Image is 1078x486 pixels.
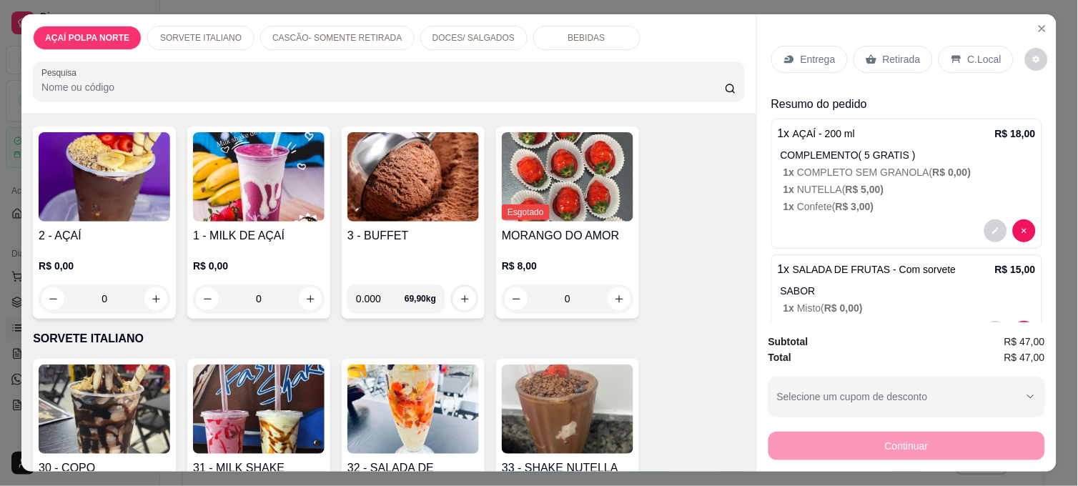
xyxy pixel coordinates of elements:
img: product-image [502,132,633,222]
span: Esgotado [502,204,550,220]
button: decrease-product-quantity [1025,48,1048,71]
button: Close [1031,17,1054,40]
span: R$ 47,00 [1004,349,1045,365]
p: 1 x [778,125,856,142]
label: Pesquisa [41,66,81,79]
span: R$ 0,00 ) [933,167,971,178]
p: NUTELLA ( [783,182,1036,197]
p: COMPLEMENTO( 5 GRATIS ) [781,148,1036,162]
button: decrease-product-quantity [505,287,528,310]
p: R$ 8,00 [502,259,633,273]
span: 1 x [783,201,797,212]
span: SALADA DE FRUTAS - Com sorvete [793,264,956,275]
p: Resumo do pedido [771,96,1042,113]
span: 1 x [783,167,797,178]
img: product-image [347,132,479,222]
h4: 1 - MILK DE AÇAÍ [193,227,325,244]
p: R$ 0,00 [39,259,170,273]
button: increase-product-quantity [608,287,631,310]
p: CASCÃO- SOMENTE RETIRADA [272,32,402,44]
img: product-image [193,364,325,454]
p: R$ 18,00 [995,127,1036,141]
span: 1 x [783,184,797,195]
p: DOCES/ SALGADOS [432,32,515,44]
strong: Subtotal [768,336,808,347]
span: 1 x [783,302,797,314]
span: R$ 5,00 ) [846,184,884,195]
p: Misto ( [783,301,1036,315]
strong: Total [768,352,791,363]
span: R$ 0,00 ) [824,302,863,314]
p: COMPLETO SEM GRANOLA ( [783,165,1036,179]
button: decrease-product-quantity [984,219,1007,242]
p: R$ 0,00 [193,259,325,273]
img: product-image [193,132,325,222]
p: Confete ( [783,199,1036,214]
button: increase-product-quantity [453,287,476,310]
p: C.Local [968,52,1002,66]
p: Retirada [883,52,921,66]
span: AÇAÍ - 200 ml [793,128,855,139]
p: R$ 15,00 [995,262,1036,277]
h4: 3 - BUFFET [347,227,479,244]
button: decrease-product-quantity [984,321,1007,344]
span: R$ 3,00 ) [836,201,874,212]
input: 0.00 [356,284,405,313]
p: SORVETE ITALIANO [33,330,745,347]
p: Entrega [801,52,836,66]
h4: 33 - SHAKE NUTELLA [502,460,633,477]
p: 1 x [778,261,956,278]
button: Selecione um cupom de desconto [768,377,1045,417]
p: SABOR [781,284,1036,298]
img: product-image [39,132,170,222]
h4: 2 - AÇAÍ [39,227,170,244]
img: product-image [347,364,479,454]
p: BEBIDAS [568,32,605,44]
button: decrease-product-quantity [1013,219,1036,242]
h4: MORANGO DO AMOR [502,227,633,244]
img: product-image [39,364,170,454]
button: decrease-product-quantity [1013,321,1036,344]
span: R$ 47,00 [1004,334,1045,349]
p: SORVETE ITALIANO [160,32,242,44]
img: product-image [502,364,633,454]
p: AÇAÍ POLPA NORTE [45,32,129,44]
input: Pesquisa [41,80,725,94]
